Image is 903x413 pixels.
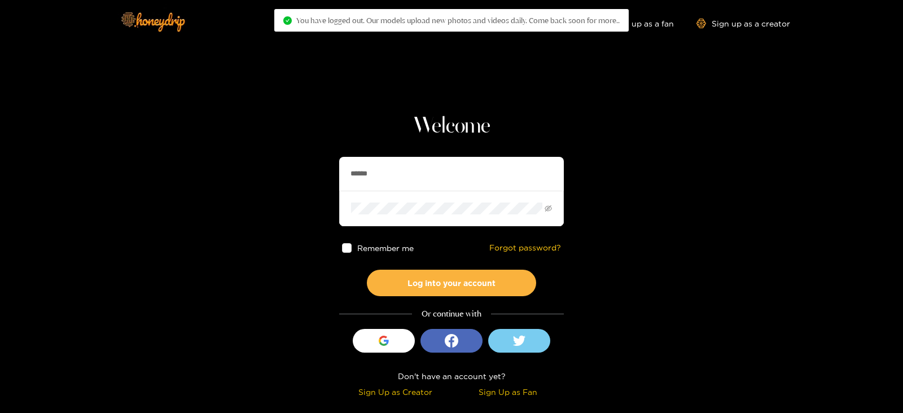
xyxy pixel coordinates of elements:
div: Sign Up as Creator [342,385,449,398]
span: You have logged out. Our models upload new photos and videos daily. Come back soon for more.. [296,16,620,25]
button: Log into your account [367,270,536,296]
div: Or continue with [339,307,564,320]
span: eye-invisible [545,205,552,212]
a: Sign up as a creator [696,19,790,28]
div: Don't have an account yet? [339,370,564,383]
div: Sign Up as Fan [454,385,561,398]
span: Remember me [357,244,414,252]
a: Forgot password? [489,243,561,253]
span: check-circle [283,16,292,25]
a: Sign up as a fan [597,19,674,28]
h1: Welcome [339,113,564,140]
